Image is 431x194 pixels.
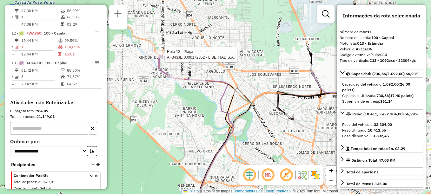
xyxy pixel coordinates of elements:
strong: (17,40 palets) [389,93,414,98]
td: 04:52 [67,81,99,87]
a: Acercar [326,166,336,175]
font: Vehículo: [340,47,373,51]
td: 1 [21,14,60,20]
span: 764,09 [39,186,51,191]
h4: Atividades não Roteirizadas [10,100,102,106]
font: Peso Utilizado: [342,128,386,133]
i: % de utilização do peso [61,68,65,72]
font: 12 - [11,31,18,36]
i: Tempo total em rota [61,82,64,86]
span: Cubagem total [14,186,37,191]
a: Distância Total:47,08 KM [340,156,423,164]
font: 71,87% [67,74,80,79]
span: : [37,186,38,191]
td: / [11,14,15,20]
a: Nova sessão e pesquisa [112,8,124,22]
strong: 1 [376,170,379,174]
td: 99,59% [64,37,99,44]
label: Ordenar por: [10,138,102,145]
span: Contenedor Padrão [14,173,82,178]
button: Ordem crescente [87,146,97,156]
td: 47,08 KM [21,8,60,14]
img: Exibir/Ocultar setores [310,170,321,180]
div: Cubagem total: [10,108,102,114]
td: 88,50% [67,67,99,74]
span: Total de pesos [14,180,36,184]
strong: 21.149,01 [36,114,55,119]
td: 15:01 [64,51,99,57]
a: Exibir filtros [319,8,332,20]
div: Total de itens: [346,181,387,187]
a: Capacidad: (730,86/1.092,00) 66,93% [340,69,423,78]
i: % de utilização da cubagem [58,45,63,49]
td: 1 [21,44,58,50]
span: − [329,176,333,184]
td: / [11,44,15,50]
font: Motorista: [340,41,383,46]
div: Capacidad: (730,86/1.092,00) 66,93% [340,79,423,107]
span: | 100 - Capital [43,1,69,6]
a: Folleto [183,189,199,193]
a: Alejar [326,175,336,185]
div: Datos © de mapas , © 2025 TomTom, Microsoft [182,189,340,194]
i: Distância Total [15,39,19,42]
i: Distância Total [15,68,19,72]
a: Total de itens:1.135,00 [340,179,423,188]
i: % de utilização da cubagem [61,15,65,19]
span: FWA350 [26,31,41,36]
strong: C13 - Estándar [357,41,383,46]
strong: 361,14 [380,99,393,104]
span: Ocultar NR [260,167,275,183]
td: 3 [21,74,60,80]
td: 56,99% [67,8,99,14]
i: Total de Atividades [15,75,19,79]
span: Tempo total en rotación: 03:29 [351,146,405,151]
strong: 100 - Capital [371,35,394,40]
div: Total de pesos: [10,114,102,120]
span: Capacidad: (730,86/1.092,00) 66,93% [351,71,420,76]
font: 66,93% [67,15,80,19]
td: 47,08 KM [21,21,60,28]
td: = [11,21,15,28]
td: 19,44 KM [21,37,58,44]
font: Capacidad del vehículo: [342,82,410,92]
em: Opções [95,31,99,35]
span: 47,08 KM [379,158,395,163]
td: = [11,51,15,57]
span: | 100 - Capital [41,31,67,36]
span: Ocultar deslocamento [242,167,257,183]
strong: 1.135,00 [371,181,387,186]
img: Fluxo de ruas [297,170,307,180]
i: % de utilização do peso [58,39,63,42]
i: % de utilização da cubagem [61,75,65,79]
span: AF343JE [26,61,42,65]
strong: 18.411,55 [368,128,386,133]
a: Total de aportes:1 [340,167,423,176]
span: 21.149,01 [38,180,55,184]
strong: 730,86 [376,93,389,98]
span: Peso: (18.411,55/32.304,00) 56,99% [352,112,419,116]
strong: 764,09 [36,108,48,113]
span: | [200,189,201,193]
strong: 13.892,45 [371,133,389,138]
font: 11 - [11,1,18,6]
td: 61,42 KM [21,67,60,74]
a: Tempo total en rotación: 03:29 [340,144,423,152]
a: Colaboradores de OpenStreetMap [232,189,290,193]
i: Total de Atividades [15,45,19,49]
td: = [11,81,15,87]
div: Código externo veículo: [340,52,423,58]
h4: Informações da rota selecionada [340,13,423,19]
span: AE116DN [26,1,43,6]
i: Tempo total em rota [58,52,61,56]
div: Superficie de entrega: [342,99,421,104]
font: 114,69% [64,44,80,49]
span: Peso del vehículo: [342,122,392,127]
i: % de utilização do peso [61,9,65,13]
td: 19,44 KM [21,51,58,57]
span: Total de aportes: [346,170,379,174]
font: 13 - [11,61,18,65]
td: 20,47 KM [21,81,60,87]
strong: AE116DN [356,47,373,51]
i: Distância Total [15,9,19,13]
